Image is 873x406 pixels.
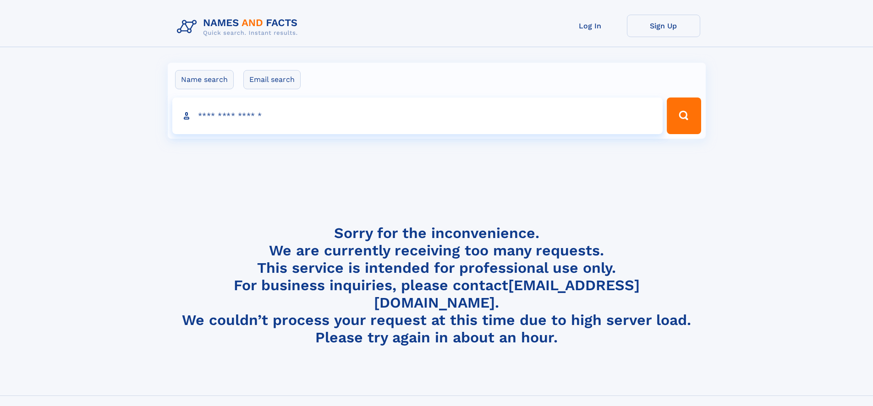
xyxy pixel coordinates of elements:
[554,15,627,37] a: Log In
[627,15,700,37] a: Sign Up
[374,276,640,311] a: [EMAIL_ADDRESS][DOMAIN_NAME]
[243,70,301,89] label: Email search
[175,70,234,89] label: Name search
[667,97,701,134] button: Search Button
[173,224,700,346] h4: Sorry for the inconvenience. We are currently receiving too many requests. This service is intend...
[173,15,305,39] img: Logo Names and Facts
[172,97,663,134] input: search input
